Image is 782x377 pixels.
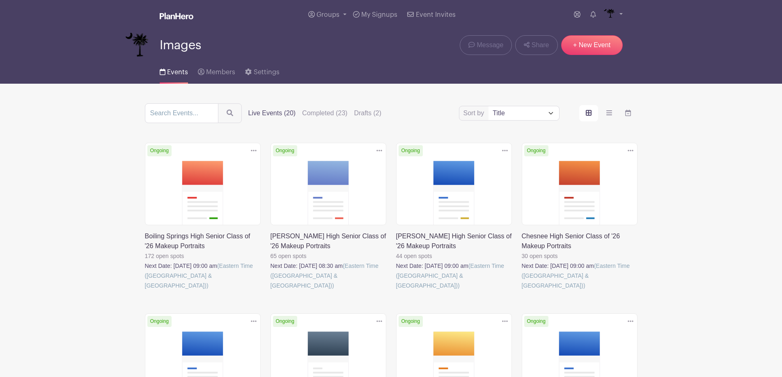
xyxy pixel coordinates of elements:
span: Event Invites [416,11,456,18]
span: Images [160,39,201,52]
label: Completed (23) [302,108,347,118]
a: Members [198,57,235,84]
img: logo_white-6c42ec7e38ccf1d336a20a19083b03d10ae64f83f12c07503d8b9e83406b4c7d.svg [160,13,193,19]
div: order and view [579,105,638,121]
a: + New Event [561,35,623,55]
span: Events [167,69,188,75]
div: filters [248,108,382,118]
img: IMAGES%20logo%20transparenT%20PNG%20s.png [603,8,616,21]
label: Live Events (20) [248,108,296,118]
label: Drafts (2) [354,108,381,118]
span: Message [477,40,503,50]
a: Share [515,35,557,55]
a: Settings [245,57,279,84]
a: Message [460,35,512,55]
span: Groups [316,11,339,18]
span: Settings [254,69,280,75]
img: IMAGES%20logo%20transparenT%20PNG%20s.png [125,33,150,57]
label: Sort by [463,108,487,118]
a: Events [160,57,188,84]
input: Search Events... [145,103,218,123]
span: My Signups [361,11,397,18]
span: Members [206,69,235,75]
span: Share [532,40,549,50]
